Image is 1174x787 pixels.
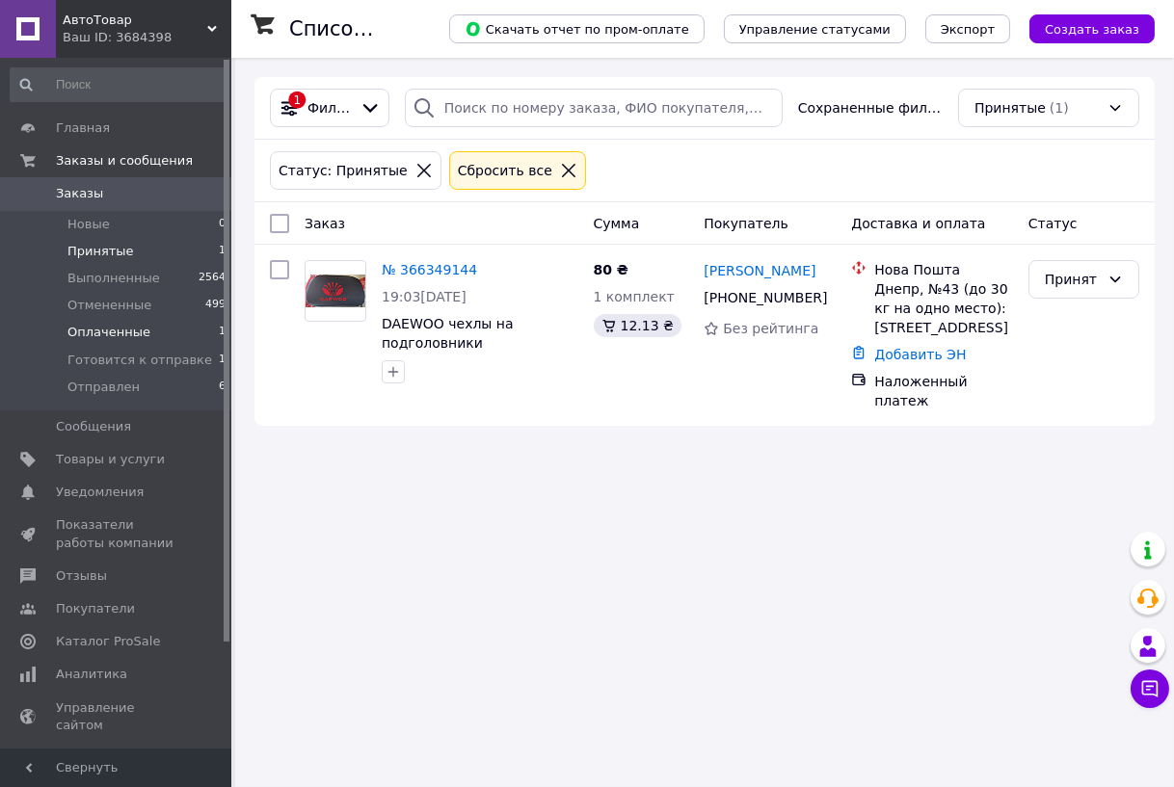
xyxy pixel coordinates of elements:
[56,484,144,501] span: Уведомления
[974,98,1046,118] span: Принятые
[798,98,943,118] span: Сохраненные фильтры:
[700,284,821,311] div: [PHONE_NUMBER]
[704,261,815,280] a: [PERSON_NAME]
[67,243,134,260] span: Принятые
[56,699,178,734] span: Управление сайтом
[219,379,226,396] span: 6
[1028,216,1078,231] span: Статус
[56,600,135,617] span: Покупатели
[67,297,151,314] span: Отмененные
[449,14,705,43] button: Скачать отчет по пром-оплате
[56,152,193,170] span: Заказы и сообщения
[382,262,477,277] a: № 366349144
[219,216,226,233] span: 0
[739,22,891,37] span: Управление статусами
[219,243,226,260] span: 1
[382,316,514,351] a: DAEWOO чехлы на подголовники
[382,289,467,304] span: 19:03[DATE]
[874,279,1013,337] div: Днепр, №43 (до 30 кг на одно место): [STREET_ADDRESS]
[454,160,556,181] div: Сбросить все
[219,352,226,369] span: 1
[56,418,131,435] span: Сообщения
[594,314,681,337] div: 12.13 ₴
[205,297,226,314] span: 499
[67,352,212,369] span: Готовится к отправке
[307,98,352,118] span: Фильтры
[56,185,103,202] span: Заказы
[63,12,207,29] span: АвтоТовар
[289,17,455,40] h1: Список заказов
[723,321,818,336] span: Без рейтинга
[67,324,150,341] span: Оплаченные
[199,270,226,287] span: 2564
[874,260,1013,279] div: Нова Пошта
[724,14,906,43] button: Управление статусами
[275,160,412,181] div: Статус: Принятые
[874,372,1013,410] div: Наложенный платеж
[1050,100,1069,116] span: (1)
[1029,14,1155,43] button: Создать заказ
[594,289,675,304] span: 1 комплект
[594,216,640,231] span: Сумма
[1045,22,1139,37] span: Создать заказ
[305,260,366,322] a: Фото товару
[465,20,689,38] span: Скачать отчет по пром-оплате
[67,216,110,233] span: Новые
[704,216,788,231] span: Покупатель
[1131,669,1169,708] button: Чат с покупателем
[405,89,783,127] input: Поиск по номеру заказа, ФИО покупателя, номеру телефона, Email, номеру накладной
[306,275,365,308] img: Фото товару
[1045,269,1100,290] div: Принят
[925,14,1010,43] button: Экспорт
[56,666,127,683] span: Аналитика
[56,119,110,137] span: Главная
[594,262,628,277] span: 80 ₴
[67,270,160,287] span: Выполненные
[56,567,107,585] span: Отзывы
[1010,20,1155,36] a: Создать заказ
[874,347,966,362] a: Добавить ЭН
[305,216,345,231] span: Заказ
[941,22,995,37] span: Экспорт
[219,324,226,341] span: 1
[56,633,160,650] span: Каталог ProSale
[851,216,985,231] span: Доставка и оплата
[56,451,165,468] span: Товары и услуги
[10,67,227,102] input: Поиск
[67,379,140,396] span: Отправлен
[56,516,178,551] span: Показатели работы компании
[63,29,231,46] div: Ваш ID: 3684398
